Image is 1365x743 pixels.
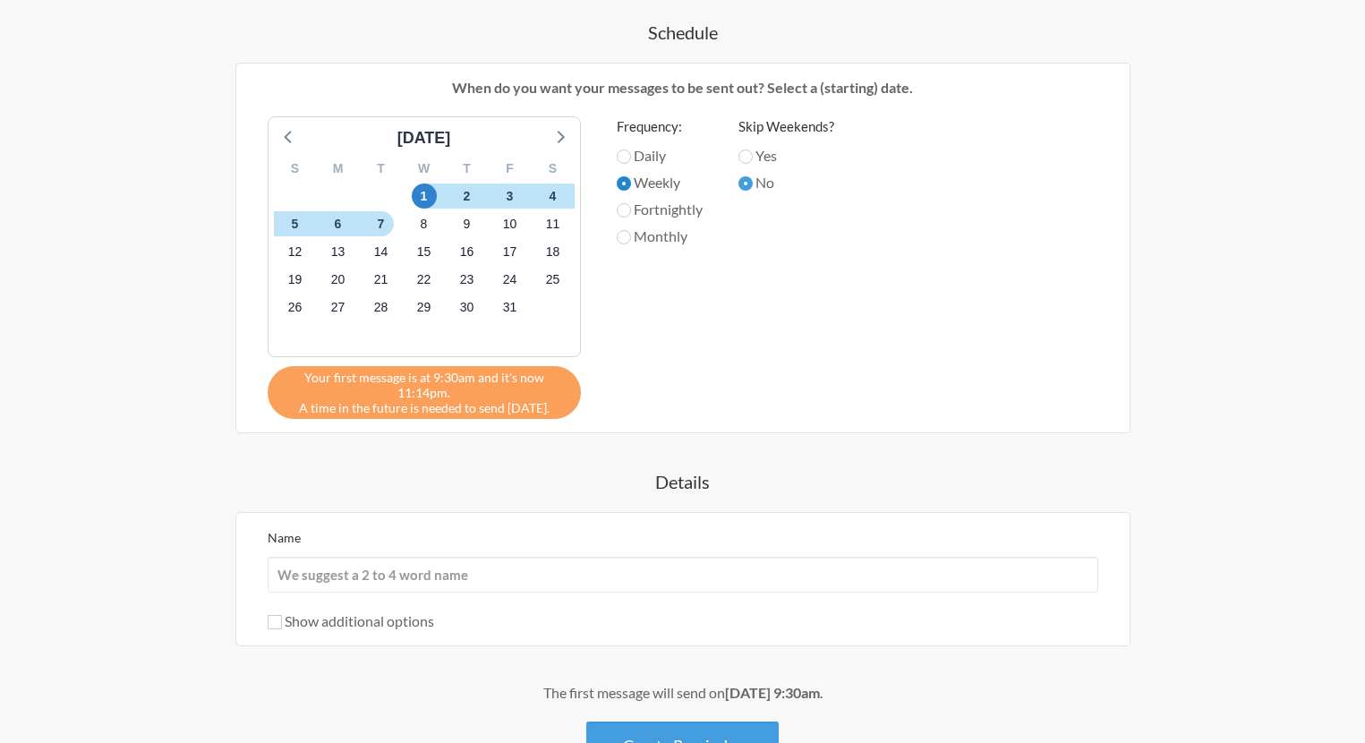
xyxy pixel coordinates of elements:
[283,295,308,320] span: Wednesday, November 26, 2025
[268,557,1098,593] input: We suggest a 2 to 4 word name
[446,155,489,183] div: T
[369,211,394,236] span: Friday, November 7, 2025
[268,612,434,629] label: Show additional options
[617,199,703,220] label: Fortnightly
[617,116,703,137] label: Frequency:
[738,149,753,164] input: Yes
[283,211,308,236] span: Wednesday, November 5, 2025
[541,240,566,265] span: Tuesday, November 18, 2025
[274,155,317,183] div: S
[326,240,351,265] span: Thursday, November 13, 2025
[498,184,523,209] span: Monday, November 3, 2025
[617,176,631,191] input: Weekly
[283,240,308,265] span: Wednesday, November 12, 2025
[738,176,753,191] input: No
[268,366,581,419] div: A time in the future is needed to send [DATE].
[498,240,523,265] span: Monday, November 17, 2025
[283,268,308,293] span: Wednesday, November 19, 2025
[617,149,631,164] input: Daily
[164,469,1202,494] h4: Details
[281,370,567,400] span: Your first message is at 9:30am and it's now 11:14pm.
[390,126,458,150] div: [DATE]
[498,211,523,236] span: Monday, November 10, 2025
[369,295,394,320] span: Friday, November 28, 2025
[617,145,703,167] label: Daily
[412,268,437,293] span: Saturday, November 22, 2025
[250,77,1116,98] p: When do you want your messages to be sent out? Select a (starting) date.
[268,615,282,629] input: Show additional options
[532,155,575,183] div: S
[617,230,631,244] input: Monthly
[455,240,480,265] span: Sunday, November 16, 2025
[455,184,480,209] span: Sunday, November 2, 2025
[369,240,394,265] span: Friday, November 14, 2025
[412,240,437,265] span: Saturday, November 15, 2025
[326,211,351,236] span: Thursday, November 6, 2025
[455,295,480,320] span: Sunday, November 30, 2025
[412,184,437,209] span: Saturday, November 1, 2025
[455,211,480,236] span: Sunday, November 9, 2025
[403,155,446,183] div: W
[369,268,394,293] span: Friday, November 21, 2025
[317,155,360,183] div: M
[164,20,1202,45] h4: Schedule
[738,145,834,167] label: Yes
[617,172,703,193] label: Weekly
[498,268,523,293] span: Monday, November 24, 2025
[738,172,834,193] label: No
[489,155,532,183] div: F
[326,268,351,293] span: Thursday, November 20, 2025
[725,684,820,701] strong: [DATE] 9:30am
[738,116,834,137] label: Skip Weekends?
[268,530,301,545] label: Name
[360,155,403,183] div: T
[326,295,351,320] span: Thursday, November 27, 2025
[617,203,631,218] input: Fortnightly
[412,295,437,320] span: Saturday, November 29, 2025
[617,226,703,247] label: Monthly
[455,268,480,293] span: Sunday, November 23, 2025
[412,211,437,236] span: Saturday, November 8, 2025
[498,295,523,320] span: Monday, December 1, 2025
[541,268,566,293] span: Tuesday, November 25, 2025
[541,184,566,209] span: Tuesday, November 4, 2025
[541,211,566,236] span: Tuesday, November 11, 2025
[164,682,1202,704] div: The first message will send on .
